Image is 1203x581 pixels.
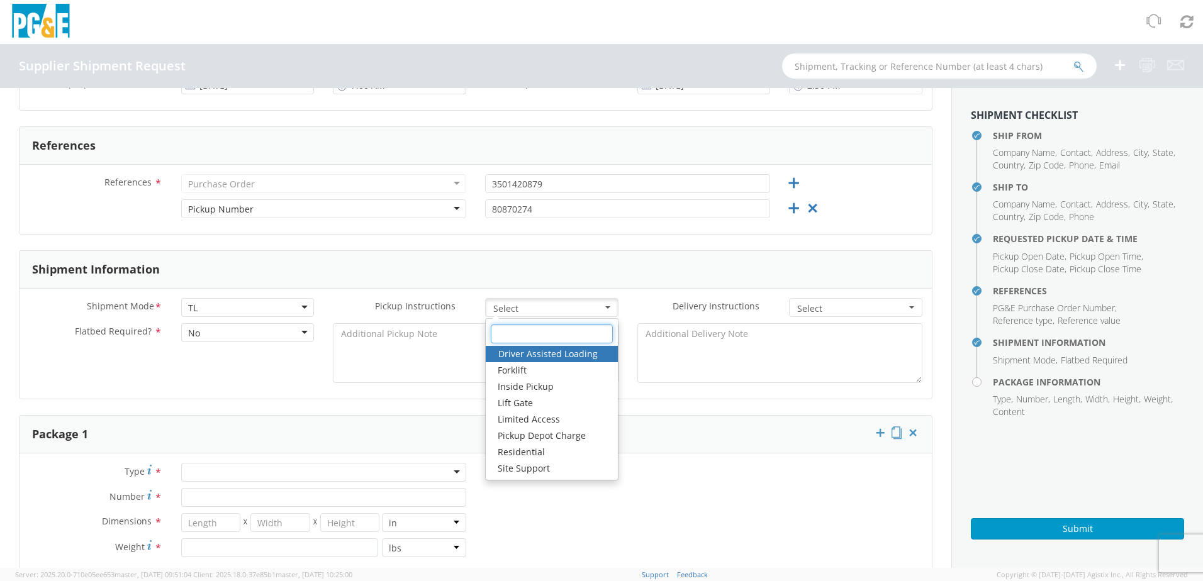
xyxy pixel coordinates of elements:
[993,147,1055,158] span: Company Name
[188,203,254,216] div: Pickup Number
[1113,393,1141,406] li: ,
[782,53,1097,79] input: Shipment, Tracking or Reference Number (at least 4 chars)
[993,159,1026,172] li: ,
[1096,198,1128,210] span: Address
[789,298,922,317] button: Select
[240,513,250,532] span: X
[276,570,352,579] span: master, [DATE] 10:25:00
[1133,147,1150,159] li: ,
[971,518,1184,539] button: Submit
[181,513,241,532] input: Length
[1096,198,1130,211] li: ,
[32,140,96,152] h3: References
[1069,159,1094,171] span: Phone
[109,490,145,502] span: Number
[485,379,618,395] a: Inside Pickup
[485,411,618,428] a: Limited Access
[1099,159,1120,171] span: Email
[87,300,154,314] span: Shipment Mode
[125,465,145,477] span: Type
[677,570,708,579] a: Feedback
[1029,211,1064,223] span: Zip Code
[1113,393,1139,405] span: Height
[1069,159,1096,172] li: ,
[1053,393,1080,405] span: Length
[993,302,1115,314] span: PG&E Purchase Order Number
[993,393,1013,406] li: ,
[1144,393,1171,405] span: Weight
[993,211,1024,223] span: Country
[997,570,1188,580] span: Copyright © [DATE]-[DATE] Agistix Inc., All Rights Reserved
[485,362,618,379] a: Forklift
[1070,250,1143,263] li: ,
[673,300,759,312] span: Delivery Instructions
[493,302,602,315] span: Select
[1133,198,1148,210] span: City
[1153,147,1173,158] span: State
[486,346,618,362] a: Driver Assisted Loading
[193,570,352,579] span: Client: 2025.18.0-37e85b1
[993,406,1025,418] span: Content
[1085,393,1110,406] li: ,
[1053,393,1082,406] li: ,
[1029,159,1066,172] li: ,
[1070,250,1141,262] span: Pickup Open Time
[1085,393,1108,405] span: Width
[485,428,618,444] a: Pickup Depot Charge
[188,327,200,340] div: No
[1069,211,1094,223] span: Phone
[19,59,186,73] h4: Supplier Shipment Request
[1153,147,1175,159] li: ,
[993,314,1053,326] span: Reference type
[993,377,1184,387] h4: Package Information
[188,178,255,191] div: Purchase Order
[1133,147,1148,158] span: City
[993,263,1066,275] li: ,
[993,159,1024,171] span: Country
[993,302,1117,314] li: ,
[375,300,456,312] span: Pickup Instructions
[1058,314,1121,326] span: Reference value
[993,198,1055,210] span: Company Name
[32,263,160,276] h3: Shipment Information
[993,147,1057,159] li: ,
[104,176,152,188] span: References
[1144,393,1173,406] li: ,
[1060,198,1091,210] span: Contact
[993,354,1056,366] span: Shipment Mode
[115,541,145,553] span: Weight
[993,263,1065,275] span: Pickup Close Date
[320,513,380,532] input: Height
[1016,393,1048,405] span: Number
[993,234,1184,243] h4: Requested Pickup Date & Time
[102,515,152,527] span: Dimensions
[993,250,1065,262] span: Pickup Open Date
[1029,159,1064,171] span: Zip Code
[993,338,1184,347] h4: Shipment Information
[15,570,191,579] span: Server: 2025.20.0-710e05ee653
[1061,354,1127,366] span: Flatbed Required
[993,314,1055,327] li: ,
[993,211,1026,223] li: ,
[485,460,618,477] a: Site Support
[9,4,72,41] img: pge-logo-06675f144f4cfa6a6814.png
[993,131,1184,140] h4: Ship From
[188,302,198,314] div: TL
[115,570,191,579] span: master, [DATE] 09:51:04
[1133,198,1150,211] li: ,
[1060,198,1093,211] li: ,
[1096,147,1130,159] li: ,
[993,354,1058,367] li: ,
[1153,198,1175,211] li: ,
[1070,263,1141,275] span: Pickup Close Time
[797,302,906,315] span: Select
[993,182,1184,192] h4: Ship To
[485,395,618,411] a: Lift Gate
[485,174,770,193] input: 10 Digit PG&E PO Number
[993,250,1066,263] li: ,
[1029,211,1066,223] li: ,
[310,513,320,532] span: X
[1060,147,1093,159] li: ,
[250,513,310,532] input: Width
[971,108,1078,122] strong: Shipment Checklist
